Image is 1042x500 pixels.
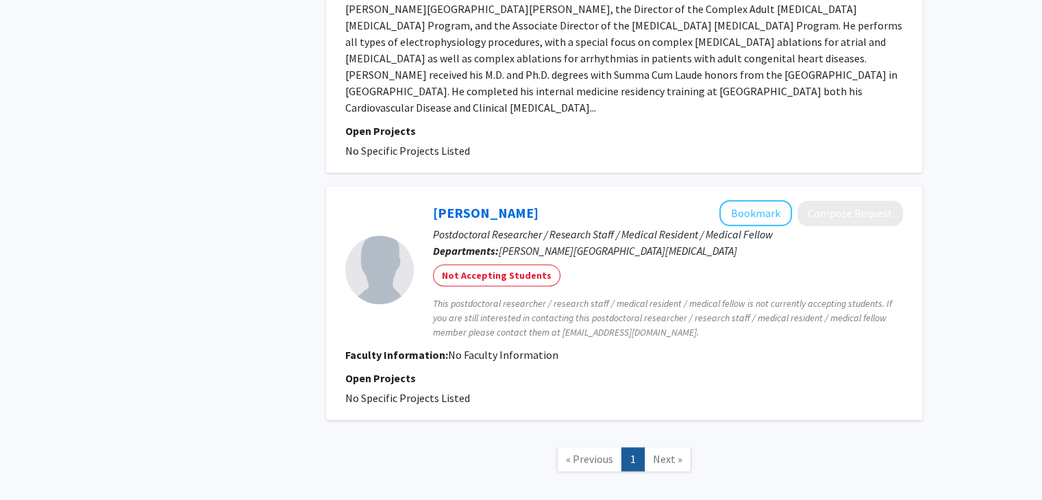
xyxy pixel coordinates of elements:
span: This postdoctoral researcher / research staff / medical resident / medical fellow is not currentl... [433,297,903,340]
nav: Page navigation [326,434,922,489]
span: Next » [653,452,682,466]
span: No Specific Projects Listed [345,391,470,405]
iframe: Chat [10,438,58,490]
span: No Faculty Information [448,348,558,362]
a: Next Page [644,447,691,471]
span: [PERSON_NAME][GEOGRAPHIC_DATA][MEDICAL_DATA] [499,244,737,258]
span: No Specific Projects Listed [345,144,470,158]
p: Open Projects [345,370,903,386]
a: [PERSON_NAME] [433,204,538,221]
a: Previous Page [557,447,622,471]
p: Open Projects [345,123,903,139]
button: Compose Request to Konstantinos Flamourakis [797,201,903,226]
a: 1 [621,447,645,471]
button: Add Konstantinos Flamourakis to Bookmarks [719,200,792,226]
mat-chip: Not Accepting Students [433,264,560,286]
b: Departments: [433,244,499,258]
p: Postdoctoral Researcher / Research Staff / Medical Resident / Medical Fellow [433,226,903,242]
b: Faculty Information: [345,348,448,362]
span: « Previous [566,452,613,466]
